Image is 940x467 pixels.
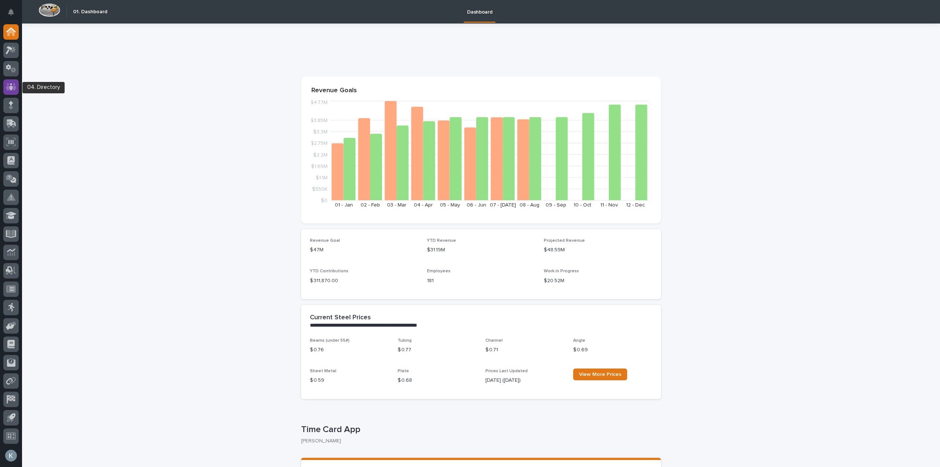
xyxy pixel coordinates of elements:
tspan: $3.3M [313,129,328,134]
text: 03 - Mar [387,202,406,208]
a: View More Prices [573,369,627,380]
p: 181 [427,277,535,285]
p: Revenue Goals [311,87,651,95]
span: Angle [573,338,585,343]
text: 04 - Apr [414,202,433,208]
h2: 01. Dashboard [73,9,107,15]
p: $ 0.68 [398,377,477,384]
p: $ 0.76 [310,346,389,354]
p: $ 311,870.00 [310,277,418,285]
text: 10 - Oct [574,202,591,208]
span: Plate [398,369,409,373]
p: $ 0.59 [310,377,389,384]
h2: Current Steel Prices [310,314,371,322]
tspan: $1.65M [311,164,328,169]
span: Prices Last Updated [485,369,528,373]
tspan: $550K [312,186,328,191]
tspan: $2.75M [311,141,328,146]
p: $31.19M [427,246,535,254]
span: YTD Contributions [310,269,348,273]
text: 07 - [DATE] [490,202,516,208]
p: $48.59M [544,246,652,254]
tspan: $4.77M [310,100,328,105]
div: Notifications [9,9,19,21]
p: $ 0.77 [398,346,477,354]
text: 02 - Feb [361,202,380,208]
tspan: $2.2M [313,152,328,157]
p: $20.52M [544,277,652,285]
button: users-avatar [3,448,19,463]
span: Tubing [398,338,412,343]
tspan: $1.1M [316,175,328,180]
text: 11 - Nov [600,202,618,208]
text: 05 - May [440,202,460,208]
text: 01 - Jan [335,202,353,208]
button: Notifications [3,4,19,20]
p: [PERSON_NAME] [301,438,655,444]
tspan: $0 [321,198,328,203]
text: 12 - Dec [626,202,645,208]
p: $47M [310,246,418,254]
img: Workspace Logo [39,3,60,17]
span: Work in Progress [544,269,579,273]
p: Time Card App [301,424,658,435]
span: Revenue Goal [310,238,340,243]
span: View More Prices [579,372,621,377]
p: $ 0.69 [573,346,652,354]
p: [DATE] ([DATE]) [485,377,564,384]
span: YTD Revenue [427,238,456,243]
text: 06 - Jun [467,202,486,208]
text: 08 - Aug [520,202,539,208]
p: $ 0.71 [485,346,564,354]
text: 09 - Sep [546,202,566,208]
span: Employees [427,269,451,273]
span: Projected Revenue [544,238,585,243]
span: Beams (under 55#) [310,338,350,343]
span: Sheet Metal [310,369,336,373]
span: Channel [485,338,503,343]
tspan: $3.85M [310,118,328,123]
